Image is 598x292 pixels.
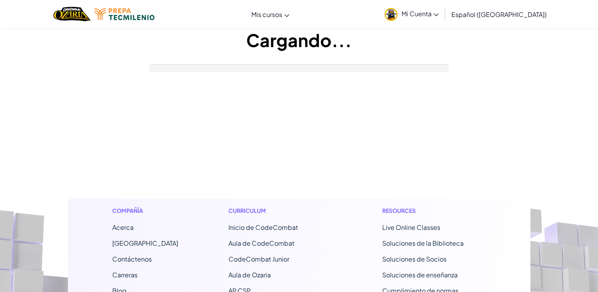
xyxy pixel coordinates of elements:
[251,10,282,19] span: Mis cursos
[382,223,440,231] a: Live Online Classes
[112,255,152,263] span: Contáctenos
[385,8,398,21] img: avatar
[112,207,178,215] h1: Compañía
[53,6,90,22] img: Home
[112,223,134,231] a: Acerca
[451,10,547,19] span: Español ([GEOGRAPHIC_DATA])
[447,4,551,25] a: Español ([GEOGRAPHIC_DATA])
[112,239,178,247] a: [GEOGRAPHIC_DATA]
[382,255,447,263] a: Soluciones de Socios
[382,271,458,279] a: Soluciones de enseñanza
[94,8,155,20] img: Tecmilenio logo
[382,239,464,247] a: Soluciones de la Biblioteca
[382,207,486,215] h1: Resources
[228,255,289,263] a: CodeCombat Junior
[381,2,443,27] a: Mi Cuenta
[402,9,439,18] span: Mi Cuenta
[247,4,293,25] a: Mis cursos
[228,223,298,231] span: Inicio de CodeCombat
[112,271,138,279] a: Carreras
[228,271,271,279] a: Aula de Ozaria
[228,207,332,215] h1: Curriculum
[53,6,90,22] a: Ozaria by CodeCombat logo
[228,239,294,247] a: Aula de CodeCombat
